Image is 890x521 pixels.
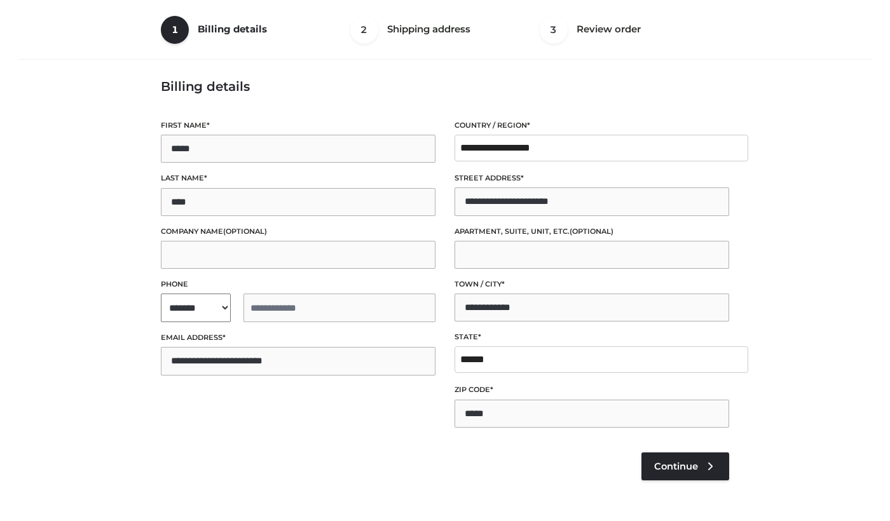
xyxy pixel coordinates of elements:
[455,119,729,132] label: Country / Region
[161,226,435,238] label: Company name
[161,278,435,290] label: Phone
[455,278,729,290] label: Town / City
[161,16,189,44] span: 1
[161,79,729,94] h3: Billing details
[577,23,641,35] span: Review order
[387,23,470,35] span: Shipping address
[455,226,729,238] label: Apartment, suite, unit, etc.
[350,16,378,44] span: 2
[570,227,613,236] span: (optional)
[455,384,729,396] label: ZIP Code
[161,119,435,132] label: First name
[455,331,729,343] label: State
[455,172,729,184] label: Street address
[198,23,267,35] span: Billing details
[641,452,729,480] a: Continue
[540,16,568,44] span: 3
[654,461,698,472] span: Continue
[161,172,435,184] label: Last name
[161,332,435,344] label: Email address
[223,227,267,236] span: (optional)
